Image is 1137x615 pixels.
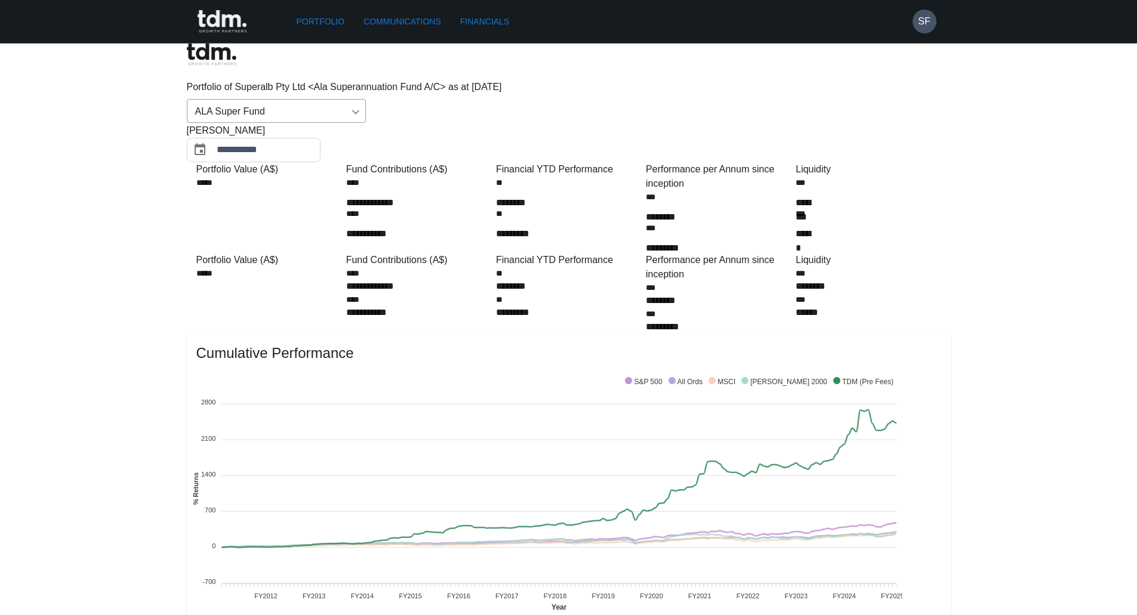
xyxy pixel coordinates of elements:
div: Fund Contributions (A$) [346,253,491,267]
tspan: FY2012 [254,592,278,599]
div: Liquidity [796,162,941,177]
tspan: 1400 [201,471,215,478]
tspan: 0 [212,542,215,549]
text: Year [551,603,567,611]
h6: SF [918,14,930,29]
div: Performance per Annum since inception [646,162,791,191]
tspan: FY2013 [303,592,326,599]
text: % Returns [192,472,199,505]
span: [PERSON_NAME] [187,123,266,138]
div: ALA Super Fund [187,99,366,123]
tspan: FY2022 [737,592,760,599]
div: Fund Contributions (A$) [346,162,491,177]
tspan: 2100 [201,434,215,441]
tspan: FY2014 [350,592,374,599]
tspan: FY2016 [447,592,470,599]
tspan: FY2015 [399,592,422,599]
tspan: FY2018 [544,592,567,599]
span: MSCI [708,378,735,386]
div: Liquidity [796,253,941,267]
div: Portfolio Value (A$) [196,253,341,267]
a: Portfolio [292,11,350,33]
tspan: 700 [205,506,215,514]
div: Performance per Annum since inception [646,253,791,282]
div: Financial YTD Performance [496,253,641,267]
tspan: FY2019 [591,592,615,599]
tspan: -700 [202,578,215,585]
tspan: FY2024 [833,592,856,599]
tspan: FY2023 [784,592,808,599]
p: Portfolio of Superalb Pty Ltd <Ala Superannuation Fund A/C> as at [DATE] [187,80,951,94]
tspan: 2800 [201,398,215,406]
span: S&P 500 [625,378,662,386]
a: Financials [455,11,514,33]
tspan: FY2025 [881,592,904,599]
span: Cumulative Performance [196,344,941,363]
span: All Ords [668,378,703,386]
tspan: FY2020 [640,592,663,599]
tspan: FY2017 [495,592,519,599]
div: Portfolio Value (A$) [196,162,341,177]
button: Choose date, selected date is Aug 31, 2025 [188,138,212,162]
span: [PERSON_NAME] 2000 [741,378,827,386]
a: Communications [359,11,446,33]
button: SF [913,10,936,33]
tspan: FY2021 [688,592,711,599]
span: TDM (Pre Fees) [833,378,893,386]
div: Financial YTD Performance [496,162,641,177]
